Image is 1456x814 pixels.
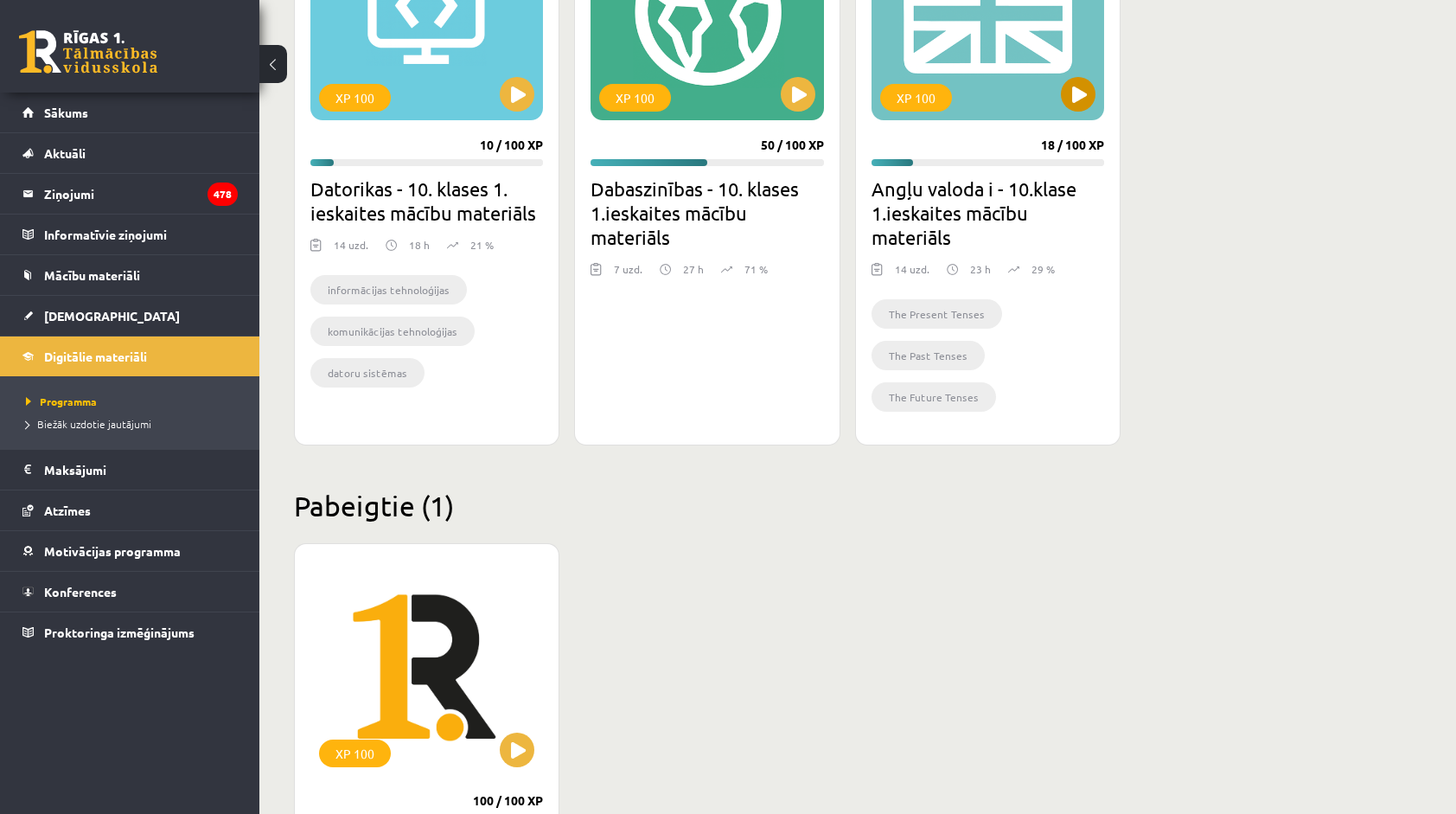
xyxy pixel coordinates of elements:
[334,237,368,263] div: 14 uzd.
[310,176,543,225] h2: Datorikas - 10. klases 1. ieskaites mācību materiāls
[744,261,768,277] p: 71 %
[319,740,391,767] div: XP 100
[872,341,985,370] li: The Past Tenses
[614,261,642,287] div: 7 uzd.
[319,84,391,112] div: XP 100
[310,317,475,346] li: komunikācijas tehnoloģijas
[22,215,238,254] a: Informatīvie ziņojumi
[44,450,238,490] legend: Maksājumi
[970,261,991,277] p: 23 h
[26,417,151,431] span: Biežāk uzdotie jautājumi
[872,176,1104,249] h2: Angļu valoda i - 10.klase 1.ieskaites mācību materiāls
[22,612,238,652] a: Proktoringa izmēģinājums
[22,174,238,214] a: Ziņojumi478
[895,261,929,287] div: 14 uzd.
[872,382,996,412] li: The Future Tenses
[22,93,238,132] a: Sākums
[44,308,180,324] span: [DEMOGRAPHIC_DATA]
[22,490,238,530] a: Atzīmes
[22,572,238,612] a: Konferences
[22,296,238,336] a: [DEMOGRAPHIC_DATA]
[591,176,823,249] h2: Dabaszinības - 10. klases 1.ieskaites mācību materiāls
[22,531,238,571] a: Motivācijas programma
[22,133,238,173] a: Aktuāli
[310,358,425,388] li: datoru sistēmas
[409,237,430,253] p: 18 h
[880,84,952,112] div: XP 100
[44,584,117,599] span: Konferences
[44,174,238,214] legend: Ziņojumi
[19,30,157,74] a: Rīgas 1. Tālmācības vidusskola
[44,625,195,640] span: Proktoringa izmēģinājums
[599,84,671,112] div: XP 100
[22,336,238,376] a: Digitālie materiāli
[683,261,704,277] p: 27 h
[44,105,88,120] span: Sākums
[1031,261,1055,277] p: 29 %
[22,450,238,490] a: Maksājumi
[44,503,91,518] span: Atzīmes
[872,299,1002,329] li: The Present Tenses
[44,215,238,254] legend: Informatīvie ziņojumi
[44,543,181,559] span: Motivācijas programma
[470,237,494,253] p: 21 %
[294,489,1401,522] h2: Pabeigtie (1)
[26,416,242,432] a: Biežāk uzdotie jautājumi
[26,394,242,409] a: Programma
[44,145,86,161] span: Aktuāli
[44,349,147,364] span: Digitālie materiāli
[44,267,140,283] span: Mācību materiāli
[22,255,238,295] a: Mācību materiāli
[310,275,467,304] li: informācijas tehnoloģijas
[26,394,97,408] span: Programma
[208,183,238,206] i: 478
